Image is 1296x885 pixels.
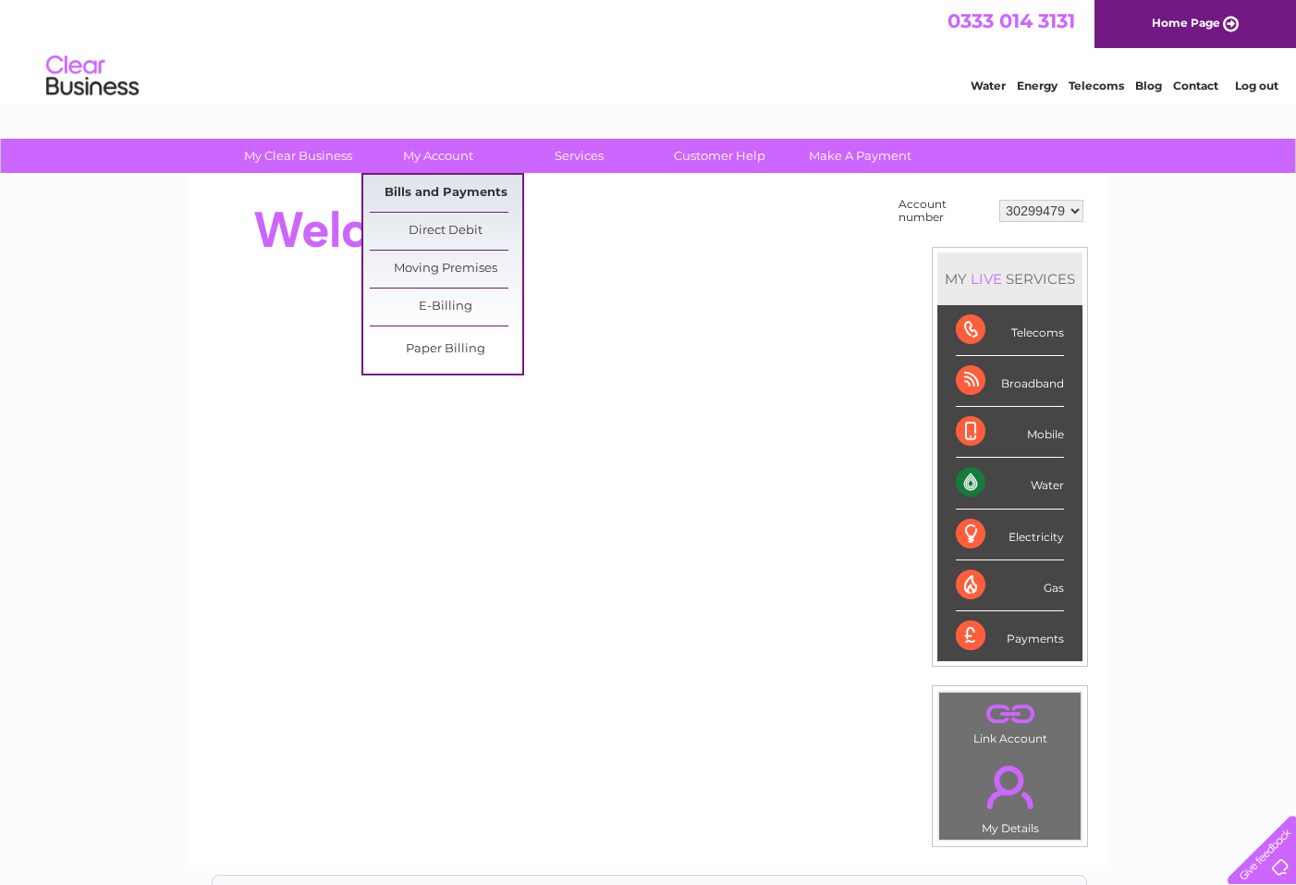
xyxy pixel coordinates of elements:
a: Log out [1235,79,1278,92]
a: Telecoms [1069,79,1124,92]
a: E-Billing [370,289,522,326]
a: Bills and Payments [370,175,522,212]
a: Energy [1017,79,1058,92]
td: Link Account [938,692,1082,750]
div: MY SERVICES [937,252,1082,305]
a: Contact [1173,79,1218,92]
a: Moving Premises [370,251,522,288]
td: Account number [894,193,995,228]
div: Telecoms [956,305,1064,356]
div: Payments [956,611,1064,661]
img: logo.png [45,48,140,104]
div: Gas [956,560,1064,611]
div: Mobile [956,407,1064,458]
a: . [944,697,1076,730]
a: My Account [362,139,515,173]
a: Make A Payment [784,139,936,173]
div: Clear Business is a trading name of Verastar Limited (registered in [GEOGRAPHIC_DATA] No. 3667643... [213,10,1086,90]
a: Services [503,139,655,173]
div: Broadband [956,356,1064,407]
a: Customer Help [643,139,796,173]
a: 0333 014 3131 [948,9,1075,32]
a: . [944,755,1076,819]
a: Blog [1135,79,1162,92]
a: Water [971,79,1006,92]
a: My Clear Business [222,139,374,173]
a: Direct Debit [370,213,522,250]
div: LIVE [967,270,1006,288]
td: My Details [938,750,1082,841]
a: Paper Billing [370,331,522,368]
div: Electricity [956,510,1064,560]
div: Water [956,458,1064,509]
